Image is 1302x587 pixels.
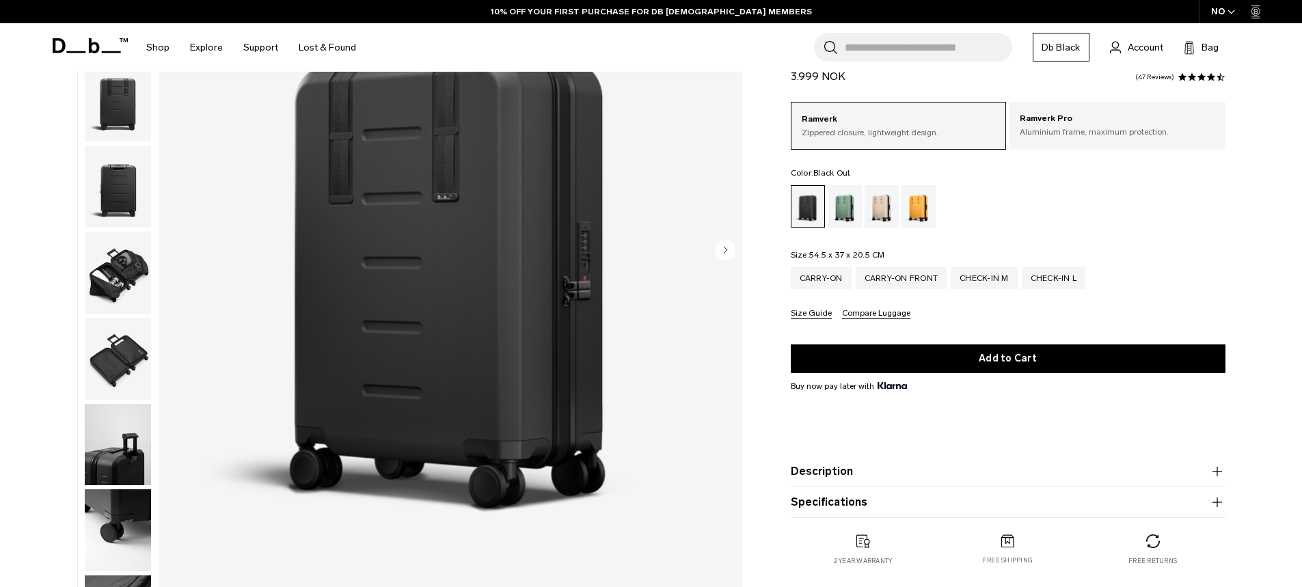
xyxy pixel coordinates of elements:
a: Fogbow Beige [865,185,899,228]
a: Db Black [1033,33,1089,62]
img: Ramverk Carry-on Black Out [85,404,151,486]
a: Check-in M [951,267,1018,289]
button: Ramverk Carry-on Black Out [84,145,152,228]
legend: Color: [791,169,851,177]
p: Ramverk [802,113,996,126]
button: Size Guide [791,309,832,319]
img: Ramverk Carry-on Black Out [85,318,151,400]
a: Carry-on [791,267,852,289]
legend: Size: [791,251,885,259]
p: 2 year warranty [834,556,893,566]
p: Zippered closure, lightweight design. [802,126,996,139]
a: Explore [190,23,223,72]
a: Lost & Found [299,23,356,72]
button: Ramverk Carry-on Black Out [84,403,152,487]
img: Ramverk Carry-on Black Out [85,489,151,571]
a: Check-in L [1022,267,1086,289]
p: Free returns [1128,556,1177,566]
button: Compare Luggage [842,309,910,319]
a: Shop [146,23,169,72]
button: Bag [1184,39,1219,55]
p: Aluminium frame, maximum protection. [1020,126,1215,138]
a: Ramverk Pro Aluminium frame, maximum protection. [1009,102,1225,148]
button: Ramverk Carry-on Black Out [84,231,152,314]
button: Ramverk Carry-on Black Out [84,489,152,572]
nav: Main Navigation [136,23,366,72]
span: Account [1128,40,1163,55]
a: Carry-on Front [856,267,947,289]
p: Ramverk Pro [1020,112,1215,126]
a: Green Ray [828,185,862,228]
button: Next slide [715,239,735,262]
button: Ramverk Carry-on Black Out [84,59,152,143]
img: Ramverk Carry-on Black Out [85,232,151,314]
a: 10% OFF YOUR FIRST PURCHASE FOR DB [DEMOGRAPHIC_DATA] MEMBERS [491,5,812,18]
span: 54.5 x 37 x 20.5 CM [809,250,885,260]
span: 3.999 NOK [791,70,845,83]
span: Buy now pay later with [791,380,907,392]
img: Ramverk Carry-on Black Out [85,146,151,228]
button: Ramverk Carry-on Black Out [84,317,152,400]
span: Bag [1202,40,1219,55]
a: Parhelion Orange [901,185,936,228]
span: Black Out [813,168,850,178]
button: Description [791,463,1225,480]
a: Support [243,23,278,72]
img: {"height" => 20, "alt" => "Klarna"} [878,382,907,389]
a: Account [1110,39,1163,55]
button: Add to Cart [791,344,1225,373]
a: Black Out [791,185,825,228]
p: Free shipping [983,556,1033,565]
button: Specifications [791,494,1225,510]
a: 47 reviews [1135,74,1174,81]
img: Ramverk Carry-on Black Out [85,60,151,142]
